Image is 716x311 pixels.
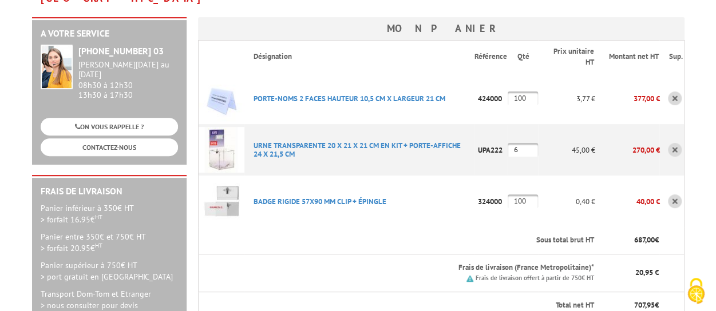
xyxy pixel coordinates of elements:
sup: HT [95,241,102,249]
p: 3,77 € [538,89,595,109]
p: Référence [474,51,507,62]
h3: Mon panier [198,17,685,40]
p: UPA222 [474,140,508,160]
button: Cookies (fenêtre modale) [676,272,716,311]
p: Panier entre 350€ et 750€ HT [41,231,178,254]
th: Sous total brut HT [244,227,595,254]
p: 424000 [474,89,508,109]
th: Désignation [244,41,474,73]
div: [PERSON_NAME][DATE] au [DATE] [78,60,178,79]
div: 08h30 à 12h30 13h30 à 17h30 [78,60,178,99]
span: > nous consulter pour devis [41,300,138,310]
p: 324000 [474,192,508,212]
img: URNE TRANSPARENTE 20 X 21 X 21 CM EN KIT + PORTE-AFFICHE 24 X 21,5 CM [199,127,244,173]
img: picto.png [466,275,473,282]
a: ON VOUS RAPPELLE ? [41,118,178,135]
th: Qté [508,41,538,73]
p: € [604,235,658,246]
span: 20,95 € [635,268,658,277]
p: 45,00 € [538,140,595,160]
p: Prix unitaire HT [547,46,594,67]
a: BADGE RIGIDE 57X90 MM CLIP + éPINGLE [254,197,386,206]
a: PORTE-NOMS 2 FACES HAUTEUR 10,5 CM X LARGEUR 21 CM [254,94,445,103]
strong: [PHONE_NUMBER] 03 [78,45,164,57]
p: € [604,300,658,311]
p: Panier inférieur à 350€ HT [41,202,178,225]
span: > forfait 20.95€ [41,243,102,253]
p: 377,00 € [595,89,659,109]
span: > port gratuit en [GEOGRAPHIC_DATA] [41,272,173,282]
span: > forfait 16.95€ [41,214,102,225]
a: URNE TRANSPARENTE 20 X 21 X 21 CM EN KIT + PORTE-AFFICHE 24 X 21,5 CM [254,141,461,159]
h2: Frais de Livraison [41,186,178,197]
p: Frais de livraison (France Metropolitaine)* [254,262,594,273]
p: Panier supérieur à 750€ HT [41,260,178,282]
img: widget-service.jpg [41,45,73,89]
img: PORTE-NOMS 2 FACES HAUTEUR 10,5 CM X LARGEUR 21 CM [199,75,244,121]
sup: HT [95,213,102,221]
img: BADGE RIGIDE 57X90 MM CLIP + éPINGLE [199,178,244,224]
p: 40,00 € [595,192,659,212]
p: Montant net HT [604,51,658,62]
p: 270,00 € [595,140,659,160]
p: 0,40 € [538,192,595,212]
span: 707,95 [634,300,654,310]
small: Frais de livraison offert à partir de 750€ HT [475,274,594,282]
p: Transport Dom-Tom et Etranger [41,288,178,311]
span: 687,00 [634,235,654,245]
p: Total net HT [208,300,594,311]
h2: A votre service [41,29,178,39]
th: Sup. [659,41,684,73]
img: Cookies (fenêtre modale) [682,277,710,305]
a: CONTACTEZ-NOUS [41,138,178,156]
